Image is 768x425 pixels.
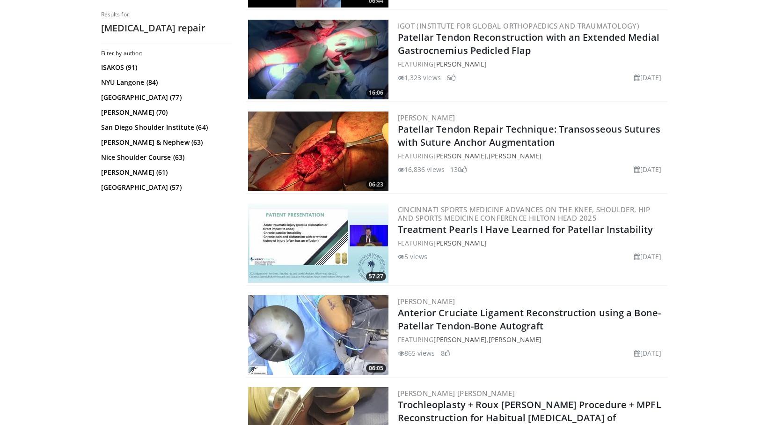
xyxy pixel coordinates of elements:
[398,151,666,161] div: FEATURING ,
[248,20,388,99] img: 41584e27-eb8d-4cf4-824d-9dd5040d644a.300x170_q85_crop-smart_upscale.jpg
[634,73,662,82] li: [DATE]
[101,93,230,102] a: [GEOGRAPHIC_DATA] (77)
[101,153,230,162] a: Nice Shoulder Course (63)
[398,252,428,261] li: 5 views
[446,73,456,82] li: 6
[398,306,661,332] a: Anterior Cruciate Ligament Reconstruction using a Bone-Patellar Tendon-Bone Autograft
[101,50,232,57] h3: Filter by author:
[634,348,662,358] li: [DATE]
[398,348,435,358] li: 865 views
[101,108,230,117] a: [PERSON_NAME] (70)
[398,123,660,149] a: Patellar Tendon Repair Technique: Transosseous Sutures with Suture Anchor Augmentation
[248,203,388,283] a: 57:27
[366,180,386,189] span: 06:23
[101,22,232,34] h2: [MEDICAL_DATA] repair
[398,335,666,344] div: FEATURING ,
[450,164,467,174] li: 130
[398,164,445,174] li: 16,836 views
[101,63,230,72] a: ISAKOS (91)
[433,60,486,68] a: [PERSON_NAME]
[366,89,386,97] span: 16:06
[248,295,388,375] img: 5499d7eb-ed9c-4cb5-9640-b02f1af2976d.300x170_q85_crop-smart_upscale.jpg
[433,239,486,247] a: [PERSON_NAME]
[248,112,388,191] img: a284ffb3-f88c-46bb-88bb-d0d390e931a0.300x170_q85_crop-smart_upscale.jpg
[101,168,230,177] a: [PERSON_NAME] (61)
[398,388,515,398] a: [PERSON_NAME] [PERSON_NAME]
[398,223,653,236] a: Treatment Pearls I Have Learned for Patellar Instability
[101,183,230,192] a: [GEOGRAPHIC_DATA] (57)
[248,203,388,283] img: 8999c2da-f7fc-4dbb-bd92-1c6a23dc4014.300x170_q85_crop-smart_upscale.jpg
[248,295,388,375] a: 06:05
[398,31,659,57] a: Patellar Tendon Reconstruction with an Extended Medial Gastrocnemius Pedicled Flap
[366,364,386,373] span: 06:05
[101,78,230,87] a: NYU Langone (84)
[634,164,662,174] li: [DATE]
[441,348,450,358] li: 8
[489,151,541,160] a: [PERSON_NAME]
[398,21,640,30] a: IGOT (Institute for Global Orthopaedics and Traumatology)
[398,73,441,82] li: 1,323 views
[398,59,666,69] div: FEATURING
[433,335,486,344] a: [PERSON_NAME]
[398,297,455,306] a: [PERSON_NAME]
[101,123,230,132] a: San Diego Shoulder Institute (64)
[366,272,386,281] span: 57:27
[101,138,230,147] a: [PERSON_NAME] & Nephew (63)
[398,113,455,122] a: [PERSON_NAME]
[398,205,651,223] a: Cincinnati Sports Medicine Advances on the Knee, Shoulder, Hip and Sports Medicine Conference Hil...
[248,20,388,99] a: 16:06
[634,252,662,261] li: [DATE]
[489,335,541,344] a: [PERSON_NAME]
[398,238,666,248] div: FEATURING
[248,112,388,191] a: 06:23
[433,151,486,160] a: [PERSON_NAME]
[101,11,232,18] p: Results for:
